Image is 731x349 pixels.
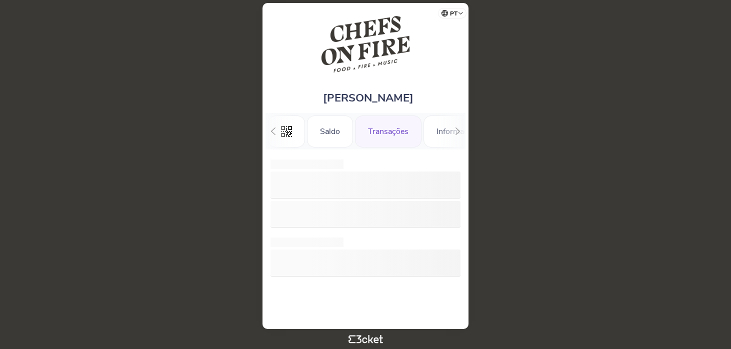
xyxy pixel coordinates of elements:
[355,125,421,136] a: Transações
[307,125,353,136] a: Saldo
[423,125,493,136] a: Informações
[323,90,413,105] span: [PERSON_NAME]
[355,115,421,147] div: Transações
[307,115,353,147] div: Saldo
[320,13,411,75] img: Chefs on Fire Cascais 2025
[423,115,493,147] div: Informações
